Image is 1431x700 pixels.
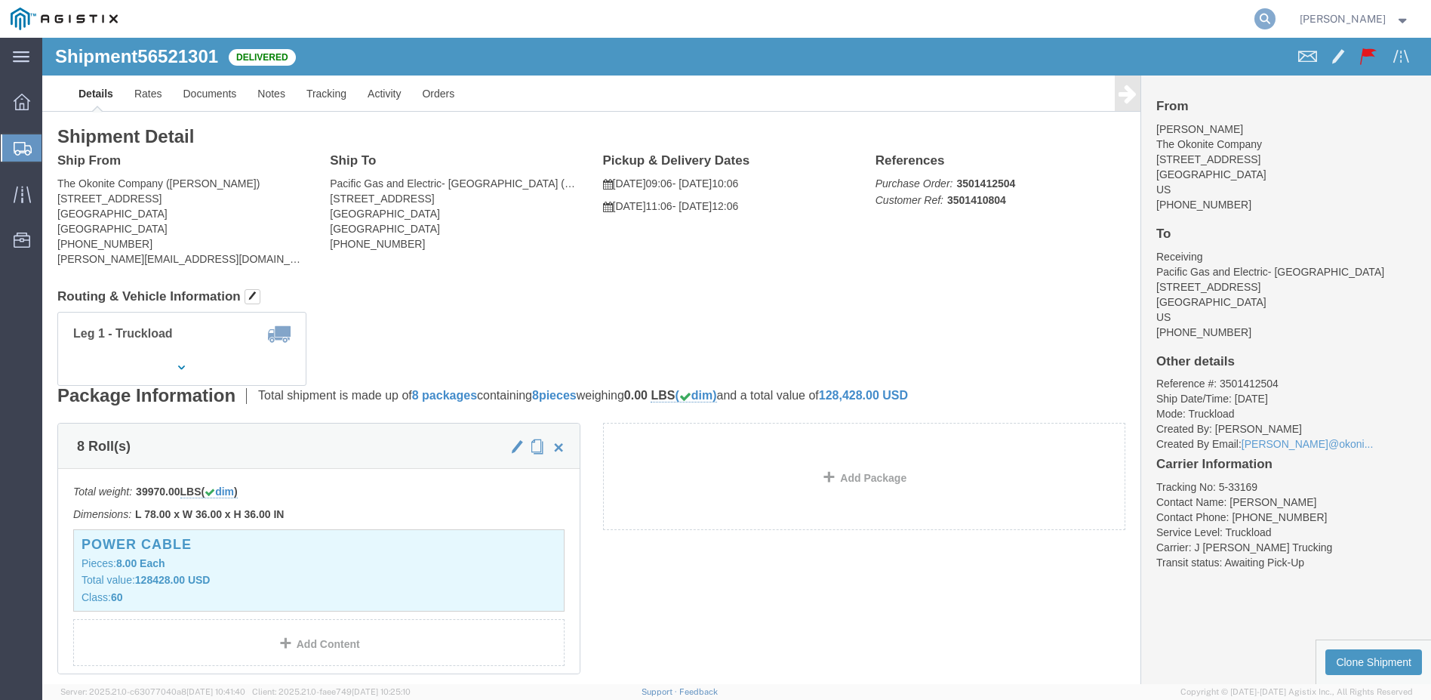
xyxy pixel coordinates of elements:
span: Server: 2025.21.0-c63077040a8 [60,687,245,696]
span: Copyright © [DATE]-[DATE] Agistix Inc., All Rights Reserved [1180,686,1413,698]
a: Support [642,687,679,696]
iframe: FS Legacy Container [42,38,1431,684]
span: [DATE] 10:25:10 [352,687,411,696]
button: [PERSON_NAME] [1299,10,1411,28]
img: logo [11,8,118,30]
a: Feedback [679,687,718,696]
span: Dennis Valles [1300,11,1386,27]
span: Client: 2025.21.0-faee749 [252,687,411,696]
span: [DATE] 10:41:40 [186,687,245,696]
